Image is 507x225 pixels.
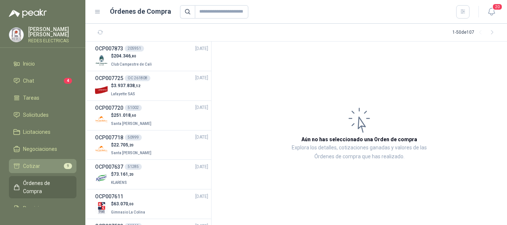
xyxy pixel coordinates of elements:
span: Club Campestre de Cali [111,62,152,66]
span: Santa [PERSON_NAME] [111,151,151,155]
span: Negociaciones [23,145,57,153]
a: Licitaciones [9,125,76,139]
p: $ [111,112,153,119]
a: Remisiones [9,201,76,215]
span: 204.346 [114,53,136,59]
span: Cotizar [23,162,40,170]
a: Negociaciones [9,142,76,156]
p: REDES ELECTRICAS [28,39,76,43]
span: 22.705 [114,142,134,148]
button: 20 [485,5,498,19]
span: Chat [23,77,34,85]
h3: Aún no has seleccionado una Orden de compra [301,135,417,143]
h1: Órdenes de Compra [110,6,171,17]
a: Inicio [9,57,76,71]
span: Licitaciones [23,128,50,136]
span: [DATE] [195,45,208,52]
p: Explora los detalles, cotizaciones ganadas y valores de las Órdenes de compra que has realizado. [286,143,433,161]
div: OC 261808 [125,75,150,81]
span: KLARENS [111,181,127,185]
img: Company Logo [95,83,108,96]
span: 73.161 [114,172,134,177]
img: Company Logo [95,113,108,126]
span: ,60 [131,113,136,118]
span: Órdenes de Compra [23,179,69,195]
p: $ [111,171,134,178]
span: ,00 [128,202,134,206]
img: Company Logo [95,172,108,185]
a: OCP00772051002[DATE] Company Logo$251.018,60Santa [PERSON_NAME] [95,104,208,127]
span: Remisiones [23,204,50,212]
p: $ [111,201,147,208]
p: $ [111,82,140,89]
span: 9 [64,163,72,169]
a: OCP007611[DATE] Company Logo$63.070,00Gimnasio La Colina [95,192,208,216]
div: 51002 [125,105,142,111]
p: $ [111,142,153,149]
a: Tareas [9,91,76,105]
h3: OCP007720 [95,104,123,112]
span: Tareas [23,94,39,102]
a: Órdenes de Compra [9,176,76,198]
a: Solicitudes [9,108,76,122]
h3: OCP007873 [95,44,123,53]
img: Company Logo [9,28,23,42]
h3: OCP007611 [95,192,123,201]
img: Company Logo [95,202,108,215]
a: OCP00771850999[DATE] Company Logo$22.705,20Santa [PERSON_NAME] [95,133,208,157]
span: 3.937.838 [114,83,140,88]
span: Santa [PERSON_NAME] [111,122,151,126]
div: 205951 [125,46,144,52]
a: OCP007873205951[DATE] Company Logo$204.346,80Club Campestre de Cali [95,44,208,68]
span: [DATE] [195,75,208,82]
span: Lafayette SAS [111,92,135,96]
span: [DATE] [195,193,208,200]
span: Inicio [23,60,35,68]
span: ,20 [128,172,134,176]
div: 1 - 50 de 107 [452,27,498,39]
span: 63.070 [114,201,134,206]
h3: OCP007718 [95,133,123,142]
a: OCP007725OC 261808[DATE] Company Logo$3.937.838,52Lafayette SAS [95,74,208,97]
div: 50999 [125,135,142,140]
img: Company Logo [95,54,108,67]
span: 4 [64,78,72,84]
span: ,20 [128,143,134,147]
a: OCP00763751285[DATE] Company Logo$73.161,20KLARENS [95,163,208,186]
span: [DATE] [195,104,208,111]
p: [PERSON_NAME] [PERSON_NAME] [28,27,76,37]
div: 51285 [125,164,142,170]
h3: OCP007637 [95,163,123,171]
p: $ [111,53,153,60]
h3: OCP007725 [95,74,123,82]
span: ,52 [135,84,140,88]
span: ,80 [131,54,136,58]
img: Logo peakr [9,9,47,18]
span: [DATE] [195,134,208,141]
img: Company Logo [95,142,108,155]
span: 251.018 [114,113,136,118]
span: Gimnasio La Colina [111,210,145,214]
span: [DATE] [195,163,208,171]
a: Cotizar9 [9,159,76,173]
a: Chat4 [9,74,76,88]
span: 20 [492,3,503,10]
span: Solicitudes [23,111,49,119]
